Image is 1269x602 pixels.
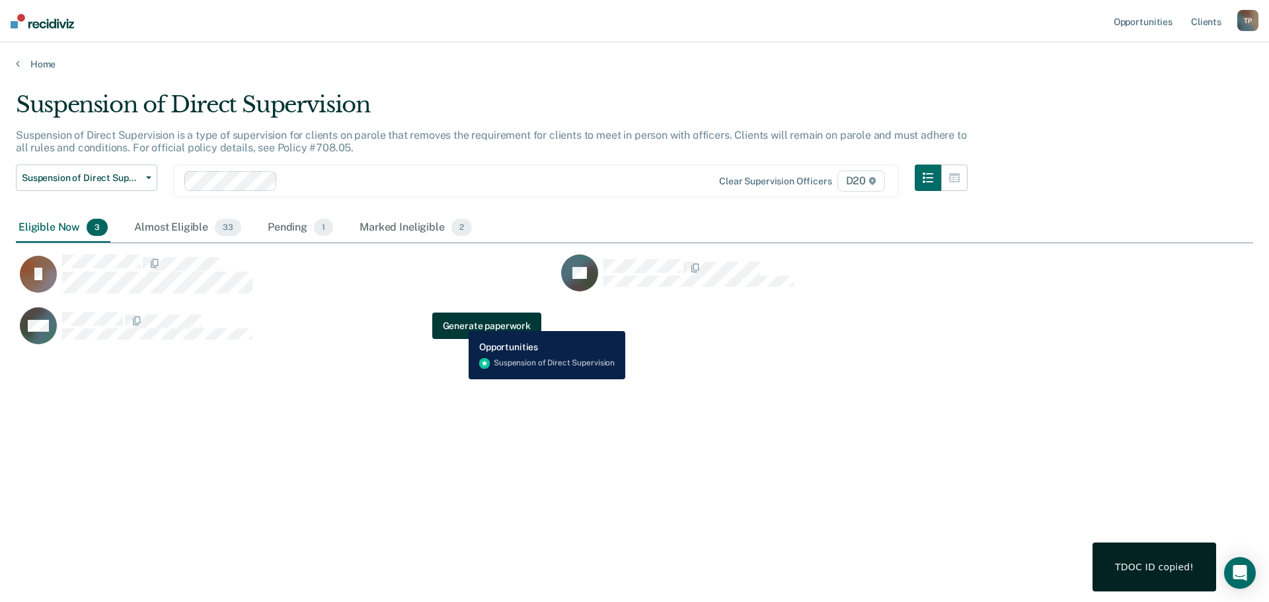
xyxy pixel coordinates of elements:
span: 1 [314,219,333,236]
button: Generate paperwork [432,313,541,339]
div: TDOC ID copied! [1115,561,1194,573]
div: Suspension of Direct Supervision [16,91,968,129]
img: Recidiviz [11,14,74,28]
button: TP [1237,10,1258,31]
span: Suspension of Direct Supervision [22,172,141,184]
div: Clear supervision officers [719,176,831,187]
span: 2 [451,219,472,236]
div: Open Intercom Messenger [1224,557,1256,589]
div: CaseloadOpportunityCell-00589306 [557,254,1098,307]
div: Pending1 [265,213,336,243]
a: Navigate to form link [432,313,541,339]
p: Suspension of Direct Supervision is a type of supervision for clients on parole that removes the ... [16,129,967,154]
button: Suspension of Direct Supervision [16,165,157,191]
a: Home [16,58,1253,70]
div: Almost Eligible33 [132,213,244,243]
span: 33 [215,219,241,236]
div: Eligible Now3 [16,213,110,243]
span: 3 [87,219,108,236]
div: CaseloadOpportunityCell-00244938 [16,254,557,307]
div: Marked Ineligible2 [357,213,475,243]
span: D20 [837,170,885,192]
div: CaseloadOpportunityCell-00549537 [16,307,557,359]
div: T P [1237,10,1258,31]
